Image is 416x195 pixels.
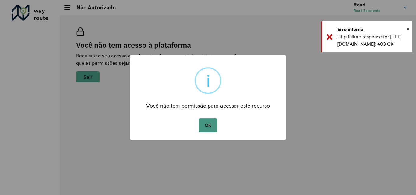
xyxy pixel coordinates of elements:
[130,97,286,111] div: Você não tem permissão para acessar este recurso
[407,24,410,33] button: Close
[206,68,210,93] div: i
[407,24,410,33] span: ×
[337,33,408,48] div: Http failure response for [URL][DOMAIN_NAME]: 403 OK
[337,26,408,33] div: Erro interno
[199,118,217,132] button: OK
